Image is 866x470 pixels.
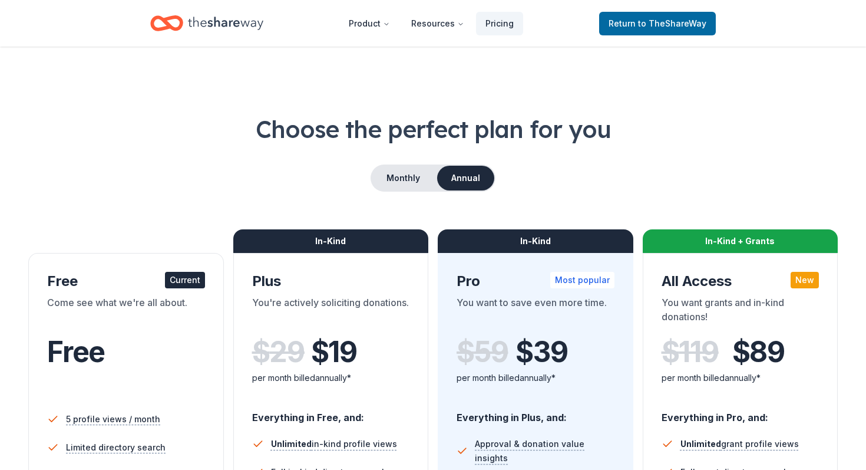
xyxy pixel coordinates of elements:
[47,334,105,369] span: Free
[339,12,399,35] button: Product
[457,371,614,385] div: per month billed annually*
[339,9,523,37] nav: Main
[66,412,160,426] span: 5 profile views / month
[372,166,435,190] button: Monthly
[252,371,410,385] div: per month billed annually*
[252,272,410,291] div: Plus
[438,229,633,253] div: In-Kind
[457,295,614,328] div: You want to save even more time.
[66,441,166,455] span: Limited directory search
[47,272,205,291] div: Free
[233,229,429,253] div: In-Kind
[638,18,706,28] span: to TheShareWay
[402,12,474,35] button: Resources
[252,400,410,425] div: Everything in Free, and:
[457,400,614,425] div: Everything in Plus, and:
[662,400,819,425] div: Everything in Pro, and:
[271,439,312,449] span: Unlimited
[457,272,614,291] div: Pro
[252,295,410,328] div: You're actively soliciting donations.
[662,272,819,291] div: All Access
[165,272,205,288] div: Current
[609,17,706,31] span: Return
[732,336,785,369] span: $ 89
[475,437,614,465] span: Approval & donation value insights
[680,439,721,449] span: Unlimited
[28,113,838,146] h1: Choose the perfect plan for you
[662,371,819,385] div: per month billed annually*
[476,12,523,35] a: Pricing
[47,295,205,328] div: Come see what we're all about.
[680,439,799,449] span: grant profile views
[515,336,567,369] span: $ 39
[437,166,494,190] button: Annual
[791,272,819,288] div: New
[599,12,716,35] a: Returnto TheShareWay
[662,295,819,328] div: You want grants and in-kind donations!
[643,229,838,253] div: In-Kind + Grants
[550,272,614,288] div: Most popular
[271,439,397,449] span: in-kind profile views
[150,9,263,37] a: Home
[311,336,357,369] span: $ 19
